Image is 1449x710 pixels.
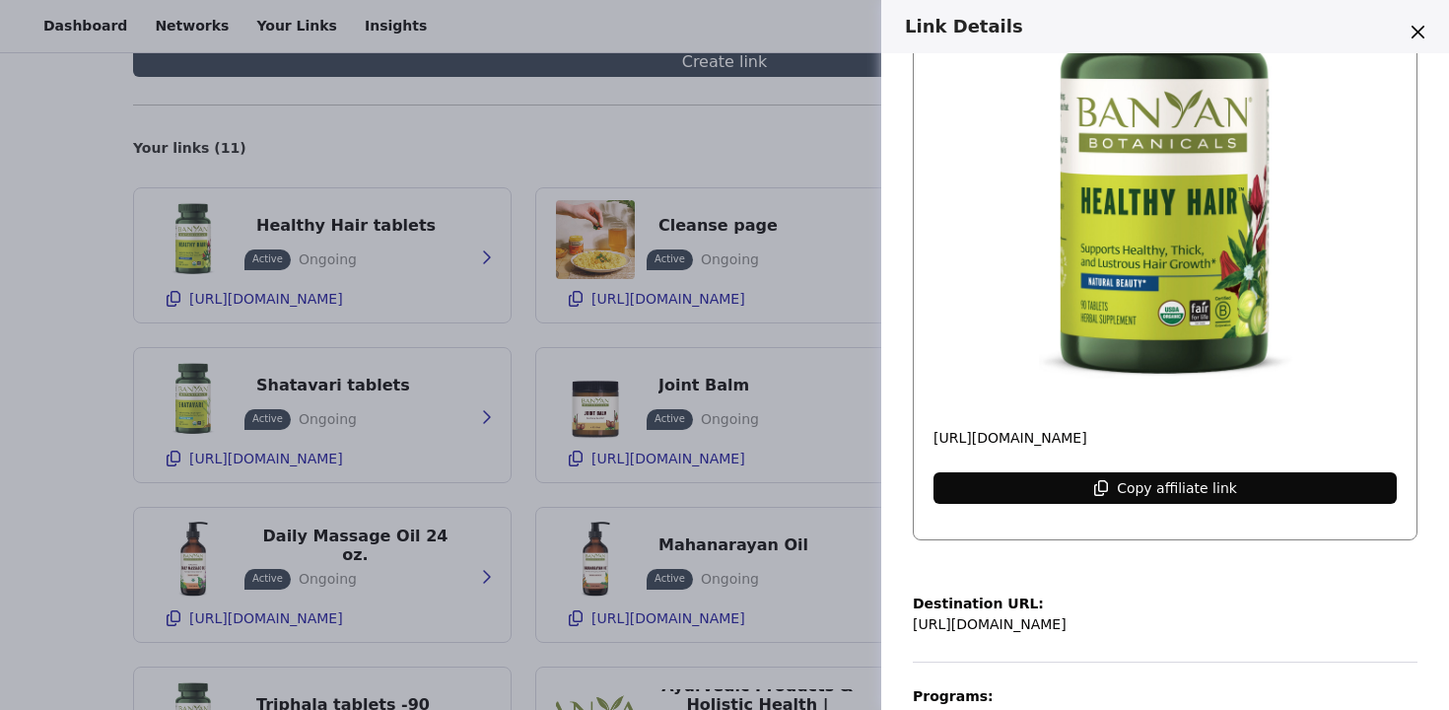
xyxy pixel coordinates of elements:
button: Close [1402,16,1433,47]
p: Destination URL: [913,594,1067,614]
p: Programs: [913,686,1170,707]
p: [URL][DOMAIN_NAME] [933,428,1397,449]
p: [URL][DOMAIN_NAME] [913,614,1067,635]
h3: Link Details [905,16,1400,37]
p: Copy affiliate link [1117,480,1237,496]
button: Copy affiliate link [933,472,1397,504]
